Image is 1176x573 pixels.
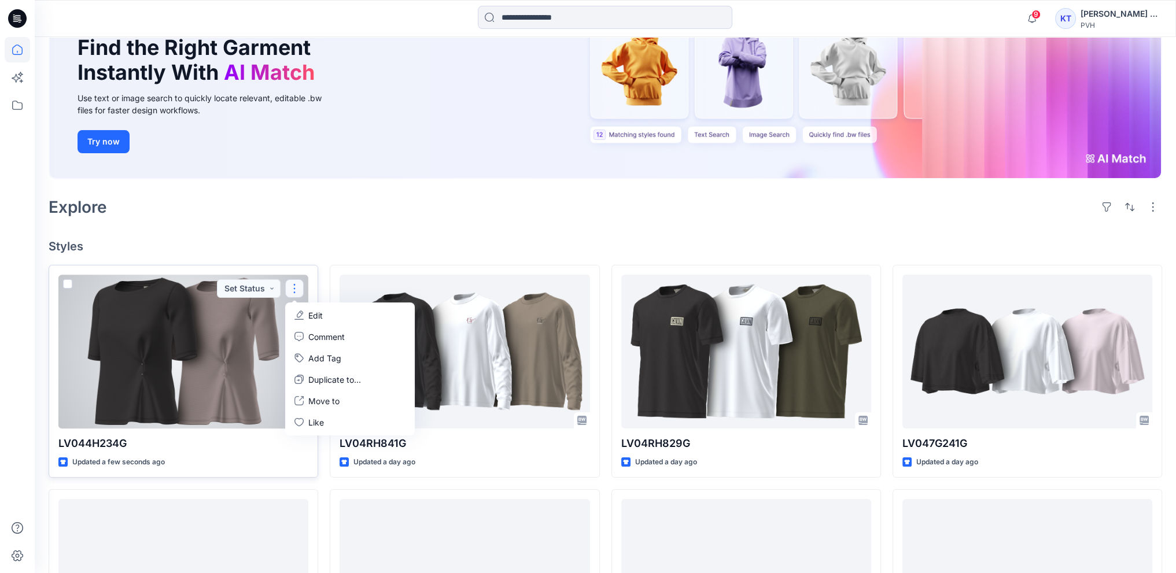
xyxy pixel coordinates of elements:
button: Add Tag [287,348,412,369]
p: Move to [308,395,340,407]
a: LV04RH829G [621,275,871,428]
p: LV04RH829G [621,435,871,452]
p: Comment [308,331,345,343]
p: Like [308,416,324,428]
h4: Styles [49,239,1162,253]
a: Edit [287,305,412,326]
span: AI Match [224,60,315,85]
div: [PERSON_NAME] Top [PERSON_NAME] Top [1081,7,1162,21]
div: PVH [1081,21,1162,29]
a: LV044H234G [58,275,308,428]
div: KT [1055,8,1076,29]
p: Updated a day ago [635,456,697,468]
p: Edit [308,309,323,321]
h1: Find the Right Garment Instantly With [78,35,320,85]
a: LV04RH841G [340,275,589,428]
p: LV047G241G [902,435,1152,452]
p: LV044H234G [58,435,308,452]
p: Updated a day ago [916,456,978,468]
p: Updated a day ago [353,456,415,468]
p: Duplicate to... [308,374,361,386]
span: 9 [1031,10,1041,19]
p: LV04RH841G [340,435,589,452]
button: Try now [78,130,130,153]
a: LV047G241G [902,275,1152,428]
p: Updated a few seconds ago [72,456,165,468]
h2: Explore [49,198,107,216]
div: Use text or image search to quickly locate relevant, editable .bw files for faster design workflows. [78,92,338,116]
